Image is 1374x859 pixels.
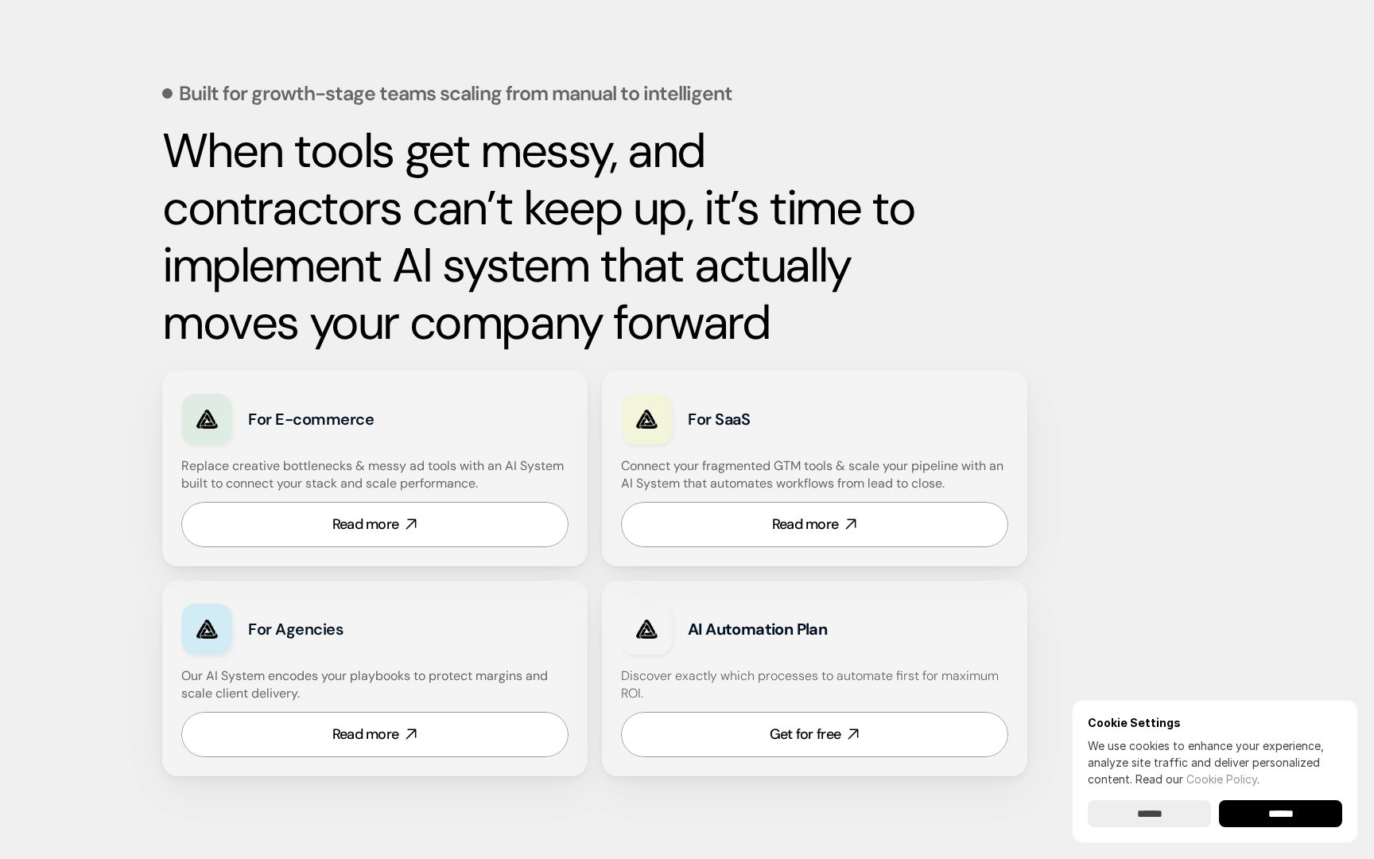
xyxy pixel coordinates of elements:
a: Get for free [621,712,1008,757]
h4: Discover exactly which processes to automate first for maximum ROI. [621,667,1008,703]
span: Read our . [1135,772,1259,786]
a: Read more [181,712,569,757]
a: Read more [181,502,569,547]
div: Read more [772,515,839,534]
p: Built for growth-stage teams scaling from manual to intelligent [179,84,732,103]
strong: AI Automation Plan [688,619,827,639]
h4: Connect your fragmented GTM tools & scale your pipeline with an AI System that automates workflow... [621,457,1016,493]
div: Read more [332,725,399,744]
h4: Replace creative bottlenecks & messy ad tools with an AI System built to connect your stack and s... [181,457,565,493]
h4: Our AI System encodes your playbooks to protect margins and scale client delivery. [181,667,569,703]
h3: For Agencies [248,618,465,640]
div: Get for free [770,725,840,744]
a: Cookie Policy [1186,772,1257,786]
div: Read more [332,515,399,534]
h3: For E-commerce [248,408,465,430]
p: We use cookies to enhance your experience, analyze site traffic and deliver personalized content. [1088,737,1342,787]
h3: For SaaS [688,408,905,430]
strong: When tools get messy, and contractors can’t keep up, it’s time to implement AI system that actual... [162,119,926,354]
a: Read more [621,502,1008,547]
h6: Cookie Settings [1088,716,1342,729]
